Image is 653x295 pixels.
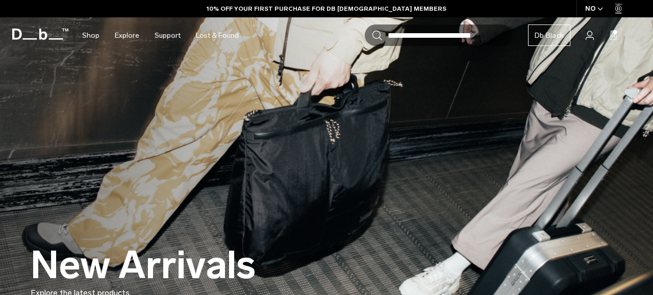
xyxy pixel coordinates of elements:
[155,17,181,54] a: Support
[207,4,446,13] a: 10% OFF YOUR FIRST PURCHASE FOR DB [DEMOGRAPHIC_DATA] MEMBERS
[115,17,139,54] a: Explore
[31,244,256,287] h1: New Arrivals
[196,17,239,54] a: Lost & Found
[528,24,570,46] a: Db Black
[82,17,99,54] a: Shop
[74,17,246,54] nav: Main Navigation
